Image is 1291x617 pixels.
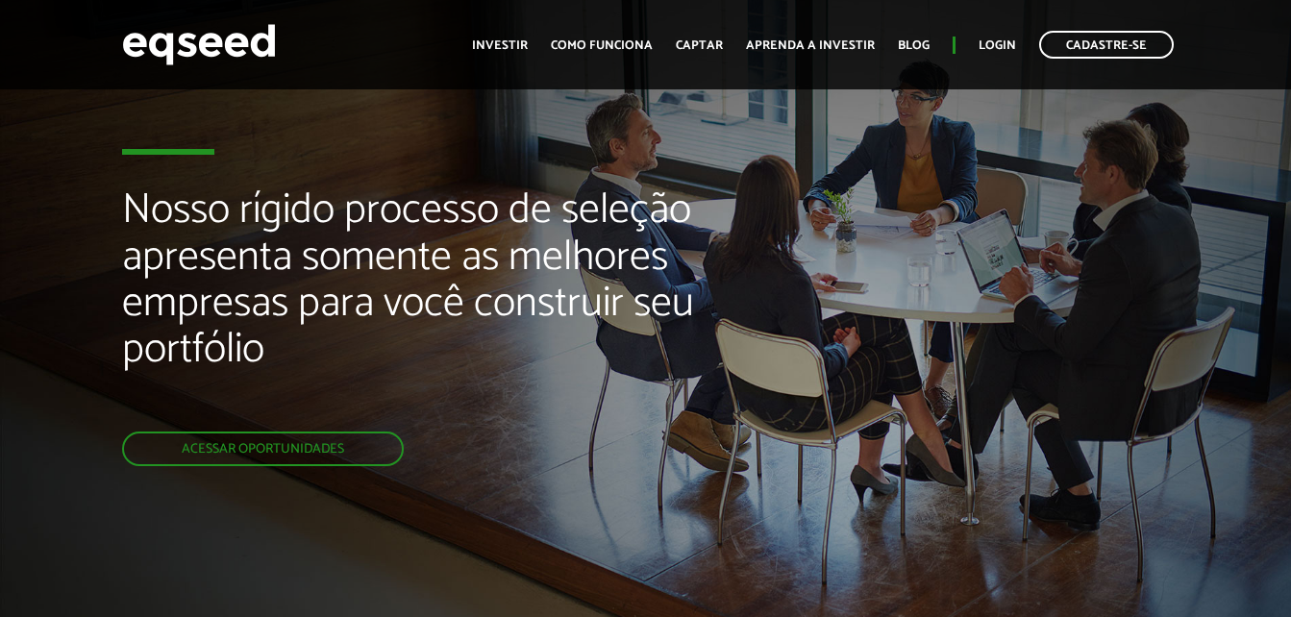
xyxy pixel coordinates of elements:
a: Investir [472,39,528,52]
a: Cadastre-se [1039,31,1174,59]
a: Aprenda a investir [746,39,875,52]
img: EqSeed [122,19,276,70]
a: Captar [676,39,723,52]
a: Como funciona [551,39,653,52]
a: Blog [898,39,930,52]
h2: Nosso rígido processo de seleção apresenta somente as melhores empresas para você construir seu p... [122,187,739,432]
a: Login [979,39,1016,52]
a: Acessar oportunidades [122,432,404,466]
